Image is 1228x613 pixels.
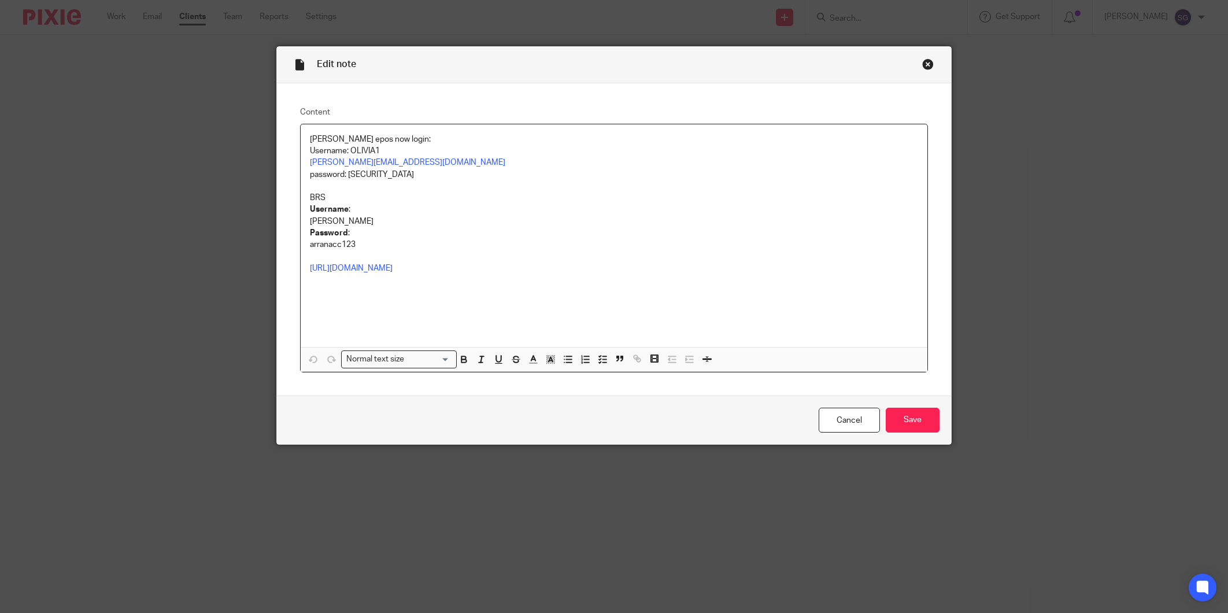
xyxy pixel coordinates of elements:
[310,158,505,167] a: [PERSON_NAME][EMAIL_ADDRESS][DOMAIN_NAME]
[310,229,348,237] strong: Password
[310,145,918,157] p: Username: OLIVIA1
[310,205,349,213] strong: Username
[310,192,918,204] p: BRS
[300,106,928,118] label: Content
[310,134,918,145] p: [PERSON_NAME] epos now login:
[310,204,918,215] p: :
[344,353,407,365] span: Normal text size
[886,408,940,433] input: Save
[408,353,450,365] input: Search for option
[317,60,356,69] span: Edit note
[922,58,934,70] div: Close this dialog window
[310,169,918,180] p: password: [SECURITY_DATA]
[819,408,880,433] a: Cancel
[310,216,918,227] p: [PERSON_NAME]
[310,239,918,250] p: arranacc123
[341,350,457,368] div: Search for option
[310,227,918,239] p: :
[310,264,393,272] a: [URL][DOMAIN_NAME]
